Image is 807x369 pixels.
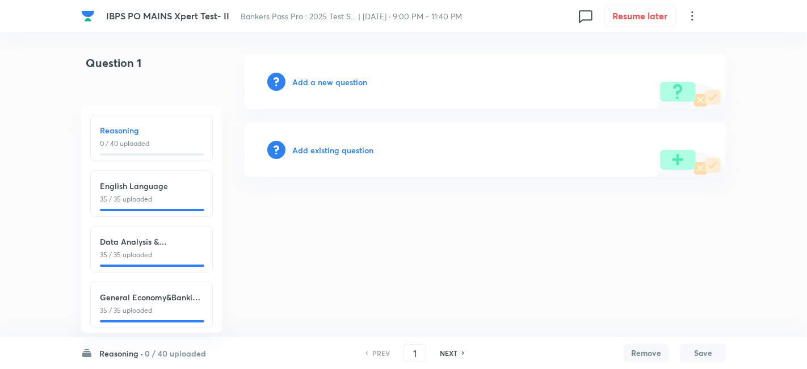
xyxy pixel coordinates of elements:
[99,347,143,359] h6: Reasoning ·
[106,10,229,22] span: IBPS PO MAINS Xpert Test- II
[680,344,726,362] button: Save
[100,305,203,316] p: 35 / 35 uploaded
[372,348,390,358] h6: PREV
[100,124,203,136] h6: Reasoning
[81,54,208,81] h4: Question 1
[440,348,457,358] h6: NEXT
[81,9,95,23] img: Company Logo
[81,9,97,23] a: Company Logo
[145,347,206,359] h6: 0 / 40 uploaded
[100,194,203,204] p: 35 / 35 uploaded
[624,344,669,362] button: Remove
[241,11,463,22] span: Bankers Pass Pro : 2025 Test S... | [DATE] · 9:00 PM - 11:40 PM
[292,144,373,156] h6: Add existing question
[100,180,203,192] h6: English Language
[292,76,367,88] h6: Add a new question
[604,5,676,27] button: Resume later
[100,236,203,248] h6: Data Analysis & Interpretation
[100,139,203,149] p: 0 / 40 uploaded
[100,291,203,303] h6: General Economy&Banking Awareness
[100,250,203,260] p: 35 / 35 uploaded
